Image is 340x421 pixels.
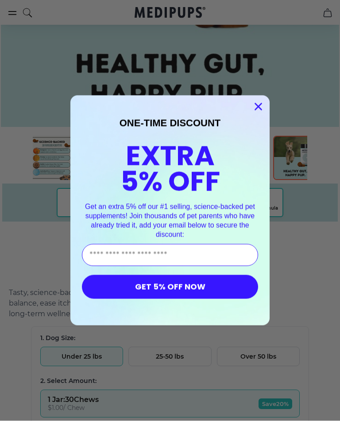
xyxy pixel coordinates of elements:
span: Get an extra 5% off our #1 selling, science-backed pet supplements! Join thousands of pet parents... [85,203,255,238]
span: ONE-TIME DISCOUNT [120,118,221,129]
span: 5% OFF [120,162,220,201]
button: Close dialog [251,99,266,115]
span: EXTRA [126,137,215,175]
button: GET 5% OFF NOW [82,275,258,299]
